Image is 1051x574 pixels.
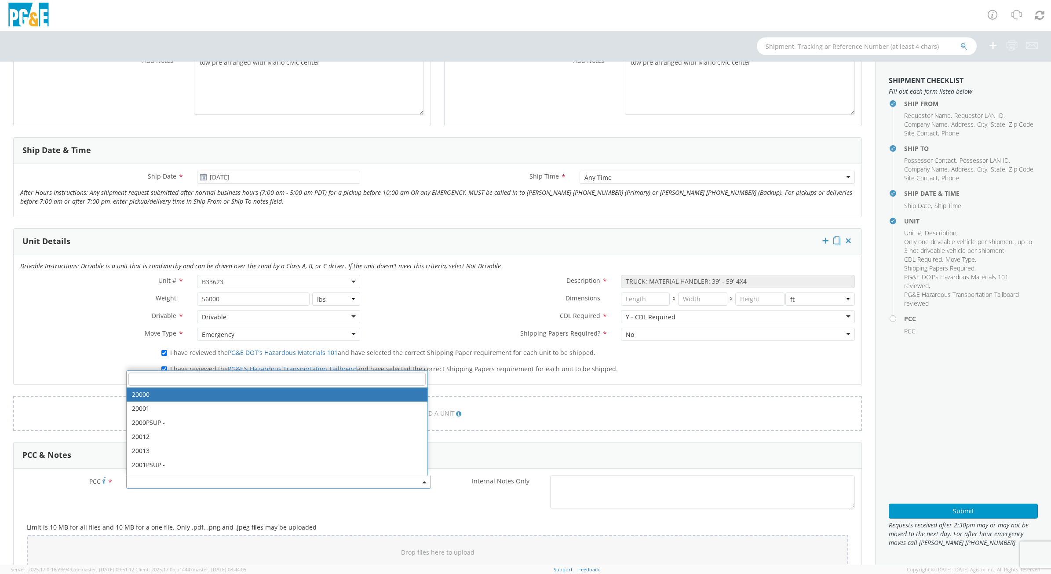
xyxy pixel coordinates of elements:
a: PG&E DOT's Hazardous Materials 101 [228,348,338,357]
li: 20001 [127,402,427,416]
span: Site Contact [904,129,938,137]
input: Width [678,292,727,306]
h4: Unit [904,218,1038,224]
span: Ship Date [904,201,931,210]
span: State [991,120,1005,128]
li: 20020 [127,472,427,486]
span: I have reviewed the and have selected the correct Shipping Paper requirement for each unit to be ... [170,348,595,357]
li: , [904,174,939,183]
span: City [977,120,987,128]
li: , [1009,120,1035,129]
div: No [626,330,634,339]
li: 20000 [127,388,427,402]
li: , [960,156,1010,165]
span: PG&E DOT's Hazardous Materials 101 reviewed [904,273,1008,290]
span: Internal Notes Only [472,477,529,485]
li: , [991,165,1007,174]
span: State [991,165,1005,173]
span: Drivable [152,311,176,320]
li: , [977,120,989,129]
span: X [727,292,736,306]
span: Only one driveable vehicle per shipment, up to 3 not driveable vehicle per shipment [904,238,1032,255]
span: Server: 2025.17.0-16a969492de [11,566,134,573]
span: master, [DATE] 08:44:05 [193,566,246,573]
span: CDL Required [560,311,600,320]
li: , [904,120,949,129]
span: Phone [942,129,959,137]
span: Requests received after 2:30pm may or may not be moved to the next day. For after hour emergency ... [889,521,1038,547]
a: PG&E's Hazardous Transportation Tailboard [228,365,357,373]
span: Move Type [945,255,975,263]
span: I have reviewed the and have selected the correct Shipping Papers requirement for each unit to be... [170,365,618,373]
span: Zip Code [1009,120,1033,128]
li: 20013 [127,444,427,458]
span: Zip Code [1009,165,1033,173]
span: Possessor Contact [904,156,956,165]
span: Copyright © [DATE]-[DATE] Agistix Inc., All Rights Reserved [907,566,1040,573]
li: , [925,229,958,238]
li: , [991,120,1007,129]
span: Description [925,229,956,237]
span: Address [951,165,974,173]
span: Address [951,120,974,128]
input: Length [621,292,670,306]
h3: Ship Date & Time [22,146,91,155]
div: Emergency [202,330,234,339]
strong: Shipment Checklist [889,76,963,85]
li: , [904,201,932,210]
li: , [1009,165,1035,174]
h4: PCC [904,315,1038,322]
span: Possessor LAN ID [960,156,1009,165]
span: Shipping Papers Required? [520,329,600,337]
h5: Limit is 10 MB for all files and 10 MB for a one file. Only .pdf, .png and .jpeg files may be upl... [27,524,848,530]
span: Weight [156,294,176,302]
i: Drivable Instructions: Drivable is a unit that is roadworthy and can be driven over the road by a... [20,262,501,270]
span: Phone [942,174,959,182]
li: , [904,111,952,120]
button: Submit [889,504,1038,519]
li: , [904,156,957,165]
span: Fill out each form listed below [889,87,1038,96]
div: Any Time [584,173,612,182]
li: , [951,120,975,129]
li: , [951,165,975,174]
h4: Ship From [904,100,1038,107]
div: Y - CDL Required [626,313,675,322]
li: , [904,165,949,174]
li: , [954,111,1005,120]
span: PG&E Hazardous Transportation Tailboard reviewed [904,290,1019,307]
a: Feedback [578,566,600,573]
h4: Ship Date & Time [904,190,1038,197]
span: Move Type [145,329,176,337]
div: Drivable [202,313,226,322]
i: After Hours Instructions: Any shipment request submitted after normal business hours (7:00 am - 5... [20,188,852,205]
li: , [904,264,976,273]
input: I have reviewed thePG&E DOT's Hazardous Materials 101and have selected the correct Shipping Paper... [161,350,167,356]
span: B33623 [197,275,361,288]
h3: PCC & Notes [22,451,71,460]
span: Requestor Name [904,111,951,120]
span: Ship Time [529,172,559,180]
span: Unit # [158,276,176,285]
li: , [904,255,943,264]
span: Description [566,276,600,285]
li: , [904,129,939,138]
span: master, [DATE] 09:51:12 [80,566,134,573]
span: X [670,292,678,306]
input: I have reviewed thePG&E's Hazardous Transportation Tailboardand have selected the correct Shippin... [161,366,167,372]
h3: Unit Details [22,237,70,246]
span: PCC [89,477,101,486]
span: Client: 2025.17.0-cb14447 [135,566,246,573]
li: , [904,229,923,238]
span: CDL Required [904,255,942,263]
a: ADD A UNIT [13,396,862,431]
span: City [977,165,987,173]
span: Company Name [904,120,948,128]
span: Ship Date [148,172,176,180]
span: Site Contact [904,174,938,182]
li: 20012 [127,430,427,444]
span: Requestor LAN ID [954,111,1004,120]
img: pge-logo-06675f144f4cfa6a6814.png [7,3,51,29]
span: PCC [904,327,916,335]
span: B33623 [202,278,356,286]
